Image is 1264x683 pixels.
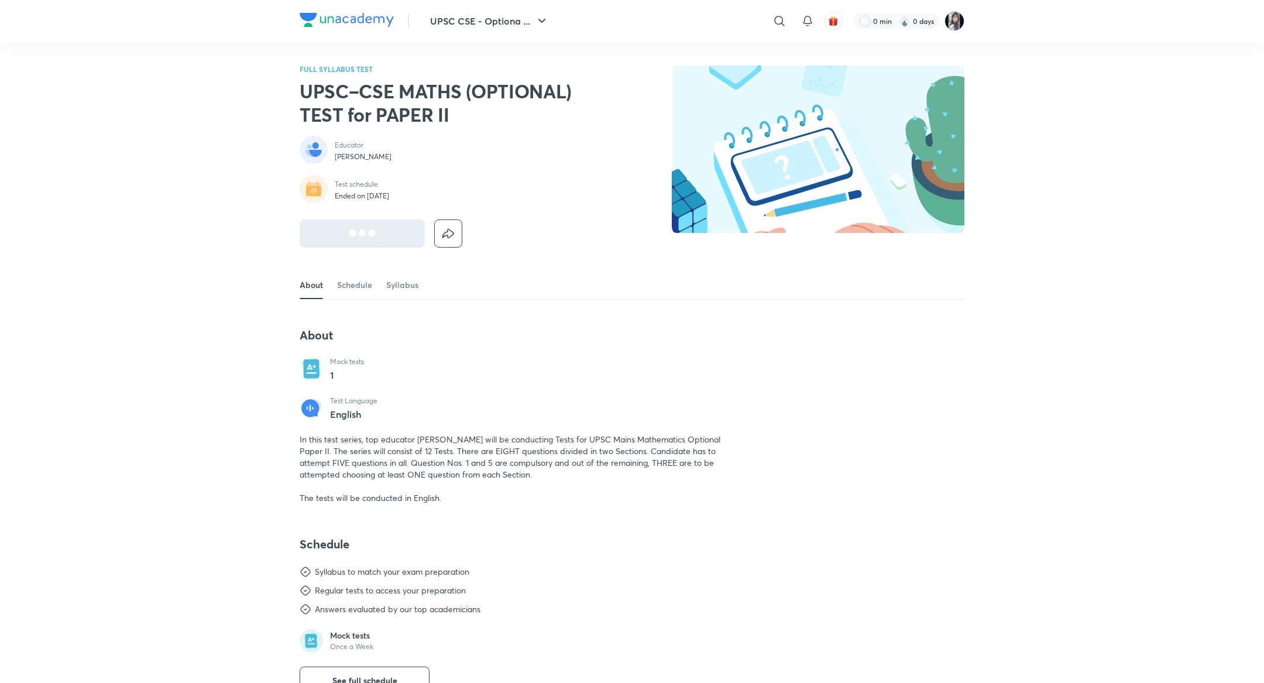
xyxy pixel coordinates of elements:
[337,271,372,299] a: Schedule
[899,15,911,27] img: streak
[335,152,391,162] p: [PERSON_NAME]
[330,396,377,406] p: Test Language
[335,180,389,189] p: Test schedule
[824,12,843,30] button: avatar
[828,16,839,26] img: avatar
[300,13,394,30] a: Company Logo
[315,585,466,596] div: Regular tests to access your preparation
[423,9,556,33] button: UPSC CSE - Optiona ...
[300,434,720,503] span: In this test series, top educator [PERSON_NAME] will be conducting Tests for UPSC Mains Mathemati...
[330,409,377,420] p: English
[330,357,364,366] p: Mock tests
[300,13,394,27] img: Company Logo
[335,140,391,150] p: Educator
[300,66,599,73] p: FULL SYLLABUS TEST
[300,328,740,343] h4: About
[335,191,389,201] p: Ended on [DATE]
[300,537,740,552] h4: Schedule
[330,368,364,382] p: 1
[315,603,480,615] div: Answers evaluated by our top academicians
[300,80,599,126] h2: UPSC–CSE MATHS (OPTIONAL) TEST for PAPER II
[330,630,373,641] p: Mock tests
[944,11,964,31] img: Ragini Vishwakarma
[300,271,323,299] a: About
[315,566,469,578] div: Syllabus to match your exam preparation
[330,642,373,651] p: Once a Week
[386,271,418,299] a: Syllabus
